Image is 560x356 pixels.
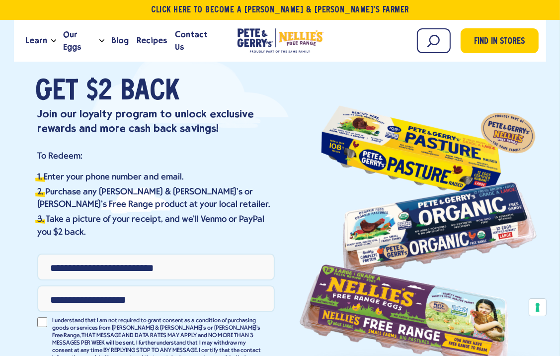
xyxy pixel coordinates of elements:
[107,27,133,54] a: Blog
[474,35,525,49] span: Find in Stores
[25,34,47,47] span: Learn
[63,28,95,53] span: Our Eggs
[21,27,51,54] a: Learn
[111,34,129,47] span: Blog
[35,77,78,107] span: Get
[37,171,280,183] li: Enter your phone number and email.
[86,77,112,107] span: $2
[59,27,99,54] a: Our Eggs
[51,39,56,43] button: Open the dropdown menu for Learn
[37,317,47,327] input: I understand that I am not required to grant consent as a condition of purchasing goods or servic...
[120,77,179,107] span: Back
[99,39,104,43] button: Open the dropdown menu for Our Eggs
[37,107,280,135] p: Join our loyalty program to unlock exclusive rewards and more cash back savings!
[175,28,216,53] span: Contact Us
[461,28,539,53] a: Find in Stores
[37,213,280,238] li: Take a picture of your receipt, and we'll Venmo or PayPal you $2 back.
[529,299,546,316] button: Your consent preferences for tracking technologies
[37,151,280,162] p: To Redeem:
[133,27,171,54] a: Recipes
[37,186,280,211] li: Purchase any [PERSON_NAME] & [PERSON_NAME]’s or [PERSON_NAME]'s Free Range product at your local ...
[171,27,220,54] a: Contact Us
[137,34,167,47] span: Recipes
[417,28,451,53] input: Search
